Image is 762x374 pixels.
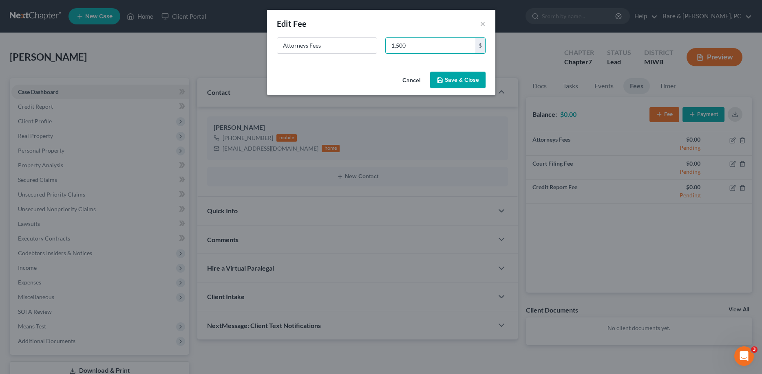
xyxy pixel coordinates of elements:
input: 0.00 [386,38,475,53]
div: $ [475,38,485,53]
button: Cancel [396,72,427,89]
button: Save & Close [430,72,486,89]
button: × [480,19,486,28]
input: Describe... [277,38,377,53]
iframe: Intercom live chat [734,346,754,366]
span: 3 [751,346,758,353]
span: Edit Fee [277,19,307,28]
